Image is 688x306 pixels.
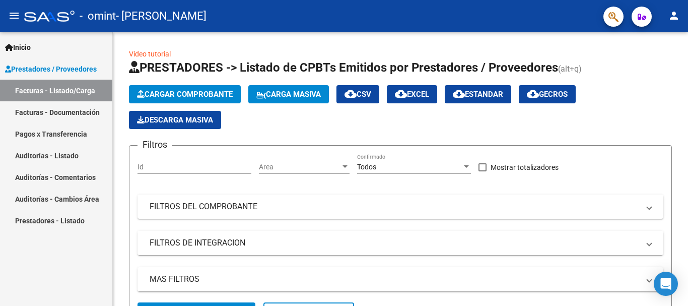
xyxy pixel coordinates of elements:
[336,85,379,103] button: CSV
[5,42,31,53] span: Inicio
[137,267,663,291] mat-expansion-panel-header: MAS FILTROS
[116,5,207,27] span: - [PERSON_NAME]
[668,10,680,22] mat-icon: person
[345,88,357,100] mat-icon: cloud_download
[387,85,437,103] button: EXCEL
[654,272,678,296] div: Open Intercom Messenger
[129,85,241,103] button: Cargar Comprobante
[453,90,503,99] span: Estandar
[453,88,465,100] mat-icon: cloud_download
[259,163,340,171] span: Area
[8,10,20,22] mat-icon: menu
[558,64,582,74] span: (alt+q)
[527,90,568,99] span: Gecros
[445,85,511,103] button: Estandar
[137,231,663,255] mat-expansion-panel-header: FILTROS DE INTEGRACION
[395,88,407,100] mat-icon: cloud_download
[345,90,371,99] span: CSV
[80,5,116,27] span: - omint
[357,163,376,171] span: Todos
[129,111,221,129] button: Descarga Masiva
[395,90,429,99] span: EXCEL
[150,201,639,212] mat-panel-title: FILTROS DEL COMPROBANTE
[491,161,559,173] span: Mostrar totalizadores
[129,50,171,58] a: Video tutorial
[527,88,539,100] mat-icon: cloud_download
[137,138,172,152] h3: Filtros
[256,90,321,99] span: Carga Masiva
[137,195,663,219] mat-expansion-panel-header: FILTROS DEL COMPROBANTE
[150,237,639,249] mat-panel-title: FILTROS DE INTEGRACION
[129,60,558,75] span: PRESTADORES -> Listado de CPBTs Emitidos por Prestadores / Proveedores
[519,85,576,103] button: Gecros
[137,115,213,125] span: Descarga Masiva
[5,64,97,75] span: Prestadores / Proveedores
[137,90,233,99] span: Cargar Comprobante
[129,111,221,129] app-download-masive: Descarga masiva de comprobantes (adjuntos)
[150,274,639,285] mat-panel-title: MAS FILTROS
[248,85,329,103] button: Carga Masiva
